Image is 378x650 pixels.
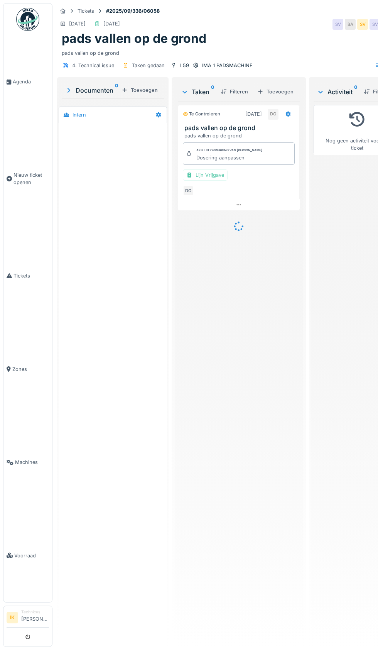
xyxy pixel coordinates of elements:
div: Activiteit [317,87,358,96]
div: 4. Technical issue [72,62,114,69]
div: Te controleren [183,111,220,117]
a: Nieuw ticket openen [3,129,52,229]
a: IK Technicus[PERSON_NAME] [7,609,49,628]
div: Dosering aanpassen [196,154,262,161]
li: IK [7,612,18,623]
div: Intern [73,111,86,118]
div: Filteren [218,86,251,97]
sup: 0 [115,86,118,95]
span: Machines [15,459,49,466]
strong: #2025/09/336/06058 [103,7,163,15]
sup: 0 [211,87,214,96]
sup: 0 [354,87,358,96]
li: [PERSON_NAME] [21,609,49,626]
div: DO [268,109,278,120]
div: BA [345,19,356,30]
img: Badge_color-CXgf-gQk.svg [16,8,39,31]
div: Technicus [21,609,49,615]
div: Tickets [78,7,94,15]
a: Tickets [3,229,52,323]
div: [DATE] [103,20,120,27]
div: Taken [181,87,214,96]
div: L59 [180,62,189,69]
div: Toevoegen [118,85,161,95]
div: SV [357,19,368,30]
span: Tickets [13,272,49,279]
h1: pads vallen op de grond [62,31,206,46]
a: Agenda [3,35,52,129]
a: Zones [3,322,52,416]
span: Zones [12,366,49,373]
a: Machines [3,416,52,509]
span: Agenda [13,78,49,85]
div: Toevoegen [254,86,297,97]
div: IMA 1 PADSMACHINE [202,62,253,69]
div: Taken gedaan [132,62,165,69]
div: Documenten [65,86,118,95]
h3: pads vallen op de grond [184,124,296,132]
div: DO [183,185,194,196]
div: [DATE] [69,20,86,27]
span: Voorraad [14,552,49,559]
div: Afsluit opmerking van [PERSON_NAME] [196,148,262,153]
div: [DATE] [245,110,262,118]
div: pads vallen op de grond [184,132,296,139]
span: Nieuw ticket openen [13,171,49,186]
div: Lijn Vrijgave [183,169,228,181]
a: Voorraad [3,509,52,603]
div: SV [332,19,343,30]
